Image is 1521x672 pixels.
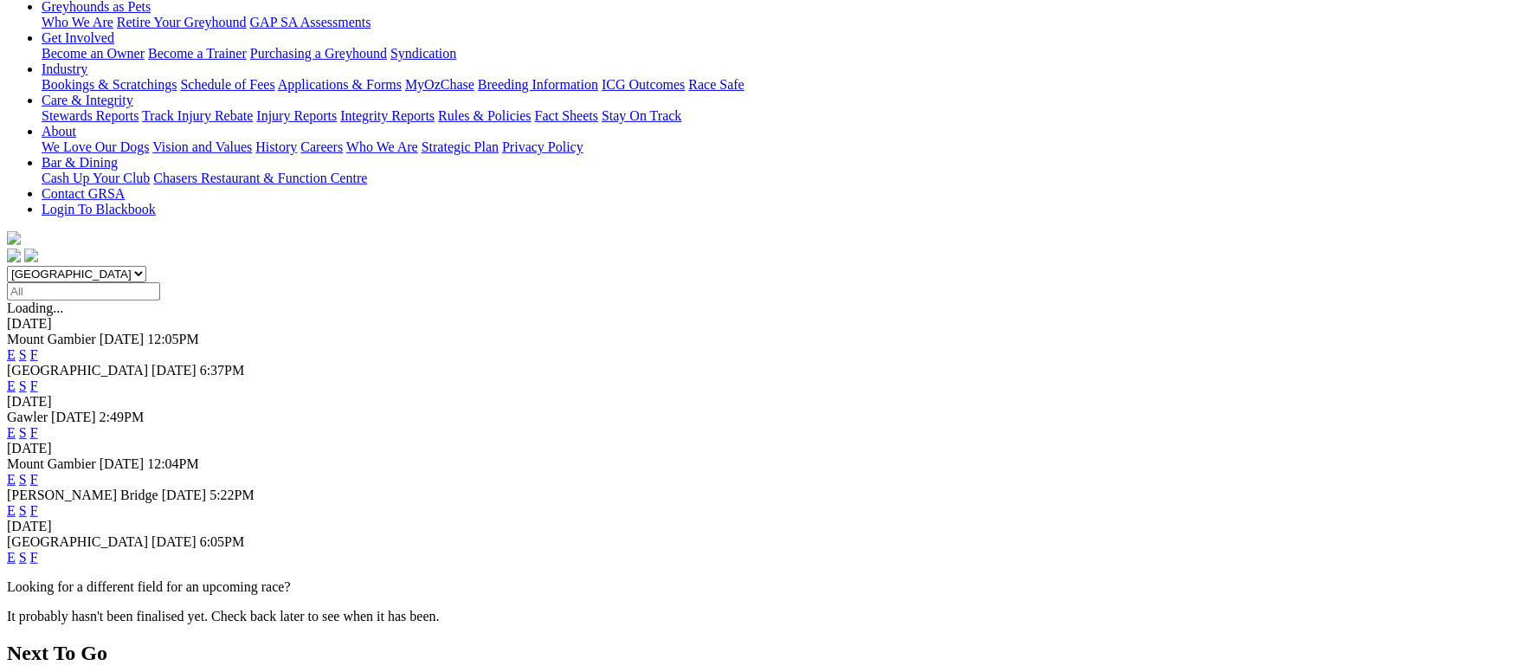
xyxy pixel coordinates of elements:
[7,363,148,378] span: [GEOGRAPHIC_DATA]
[42,46,145,61] a: Become an Owner
[7,378,16,393] a: E
[346,139,418,154] a: Who We Are
[19,550,27,565] a: S
[7,300,63,315] span: Loading...
[688,77,744,92] a: Race Safe
[152,139,252,154] a: Vision and Values
[42,108,1514,124] div: Care & Integrity
[7,394,1514,410] div: [DATE]
[602,108,681,123] a: Stay On Track
[42,77,177,92] a: Bookings & Scratchings
[30,503,38,518] a: F
[42,139,1514,155] div: About
[162,488,207,502] span: [DATE]
[7,550,16,565] a: E
[200,534,245,549] span: 6:05PM
[30,550,38,565] a: F
[250,15,371,29] a: GAP SA Assessments
[142,108,253,123] a: Track Injury Rebate
[147,332,199,346] span: 12:05PM
[30,378,38,393] a: F
[255,139,297,154] a: History
[24,249,38,262] img: twitter.svg
[7,410,48,424] span: Gawler
[7,456,96,471] span: Mount Gambier
[42,15,113,29] a: Who We Are
[535,108,598,123] a: Fact Sheets
[7,519,1514,534] div: [DATE]
[42,171,150,185] a: Cash Up Your Club
[7,347,16,362] a: E
[42,202,156,216] a: Login To Blackbook
[7,488,158,502] span: [PERSON_NAME] Bridge
[42,124,76,139] a: About
[422,139,499,154] a: Strategic Plan
[151,363,197,378] span: [DATE]
[256,108,337,123] a: Injury Reports
[390,46,456,61] a: Syndication
[7,231,21,245] img: logo-grsa-white.png
[7,609,440,624] partial: It probably hasn't been finalised yet. Check back later to see when it has been.
[100,410,145,424] span: 2:49PM
[19,347,27,362] a: S
[7,249,21,262] img: facebook.svg
[200,363,245,378] span: 6:37PM
[42,139,149,154] a: We Love Our Dogs
[502,139,583,154] a: Privacy Policy
[7,503,16,518] a: E
[250,46,387,61] a: Purchasing a Greyhound
[478,77,598,92] a: Breeding Information
[42,15,1514,30] div: Greyhounds as Pets
[151,534,197,549] span: [DATE]
[42,46,1514,61] div: Get Involved
[100,456,145,471] span: [DATE]
[42,155,118,170] a: Bar & Dining
[7,332,96,346] span: Mount Gambier
[180,77,274,92] a: Schedule of Fees
[7,425,16,440] a: E
[30,347,38,362] a: F
[602,77,685,92] a: ICG Outcomes
[51,410,96,424] span: [DATE]
[100,332,145,346] span: [DATE]
[117,15,247,29] a: Retire Your Greyhound
[7,534,148,549] span: [GEOGRAPHIC_DATA]
[42,186,125,201] a: Contact GRSA
[7,441,1514,456] div: [DATE]
[7,642,1514,665] h2: Next To Go
[42,61,87,76] a: Industry
[7,579,1514,595] p: Looking for a different field for an upcoming race?
[153,171,367,185] a: Chasers Restaurant & Function Centre
[438,108,532,123] a: Rules & Policies
[7,316,1514,332] div: [DATE]
[340,108,435,123] a: Integrity Reports
[148,46,247,61] a: Become a Trainer
[42,30,114,45] a: Get Involved
[42,93,133,107] a: Care & Integrity
[405,77,474,92] a: MyOzChase
[30,425,38,440] a: F
[7,282,160,300] input: Select date
[42,108,139,123] a: Stewards Reports
[42,77,1514,93] div: Industry
[209,488,255,502] span: 5:22PM
[19,472,27,487] a: S
[19,503,27,518] a: S
[42,171,1514,186] div: Bar & Dining
[19,425,27,440] a: S
[147,456,199,471] span: 12:04PM
[278,77,402,92] a: Applications & Forms
[300,139,343,154] a: Careers
[30,472,38,487] a: F
[7,472,16,487] a: E
[19,378,27,393] a: S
